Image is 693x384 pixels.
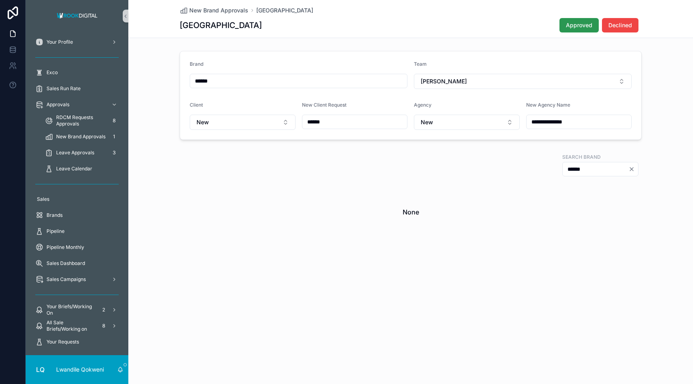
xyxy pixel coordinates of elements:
[47,101,69,108] span: Approvals
[30,35,124,49] a: Your Profile
[421,77,467,85] span: [PERSON_NAME]
[190,102,203,108] span: Client
[628,166,638,172] button: Clear
[256,6,313,14] a: [GEOGRAPHIC_DATA]
[562,153,601,160] label: Search Brand
[109,132,119,141] div: 1
[47,276,86,283] span: Sales Campaigns
[403,207,419,217] h2: None
[36,365,45,374] span: LQ
[414,61,427,67] span: Team
[47,303,95,316] span: Your Briefs/Working On
[47,85,81,92] span: Sales Run Rate
[180,6,248,14] a: New Brand Approvals
[109,148,119,158] div: 3
[55,10,100,22] img: App logo
[40,162,124,176] a: Leave Calendar
[47,244,84,251] span: Pipeline Monthly
[566,21,592,29] span: Approved
[30,303,124,317] a: Your Briefs/Working On2
[56,150,94,156] span: Leave Approvals
[40,146,124,160] a: Leave Approvals3
[99,305,108,315] div: 2
[180,20,262,31] h1: [GEOGRAPHIC_DATA]
[30,256,124,271] a: Sales Dashboard
[30,65,124,80] a: Exco
[47,339,79,345] span: Your Requests
[414,74,632,89] button: Select Button
[47,260,85,267] span: Sales Dashboard
[47,69,58,76] span: Exco
[608,21,632,29] span: Declined
[30,240,124,255] a: Pipeline Monthly
[56,166,92,172] span: Leave Calendar
[190,115,296,130] button: Select Button
[109,116,119,125] div: 8
[47,39,73,45] span: Your Profile
[56,366,104,374] p: Lwandile Qokweni
[99,321,108,331] div: 8
[30,272,124,287] a: Sales Campaigns
[47,319,95,332] span: All Sale Briefs/Working on
[30,97,124,112] a: Approvals
[56,133,105,140] span: New Brand Approvals
[414,102,432,108] span: Agency
[559,18,599,32] button: Approved
[189,6,248,14] span: New Brand Approvals
[602,18,638,32] button: Declined
[30,81,124,96] a: Sales Run Rate
[421,118,433,126] span: New
[302,102,346,108] span: New Client Request
[526,102,570,108] span: New Agency Name
[26,32,128,355] div: scrollable content
[40,129,124,144] a: New Brand Approvals1
[190,61,203,67] span: Brand
[30,319,124,333] a: All Sale Briefs/Working on8
[47,212,63,218] span: Brands
[197,118,209,126] span: New
[30,208,124,222] a: Brands
[56,114,106,127] span: RDCM Requests Approvals
[37,196,49,202] span: Sales
[40,113,124,128] a: RDCM Requests Approvals8
[30,335,124,349] a: Your Requests
[414,115,520,130] button: Select Button
[47,228,65,234] span: Pipeline
[30,224,124,238] a: Pipeline
[30,192,124,206] a: Sales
